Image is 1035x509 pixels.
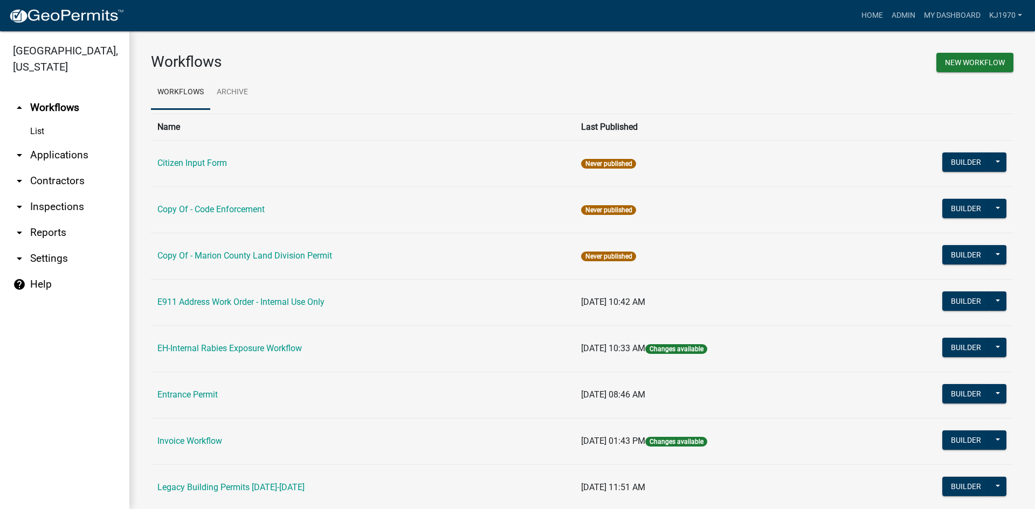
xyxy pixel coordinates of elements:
[645,344,707,354] span: Changes available
[151,75,210,110] a: Workflows
[942,477,990,496] button: Builder
[13,252,26,265] i: arrow_drop_down
[157,158,227,168] a: Citizen Input Form
[936,53,1013,72] button: New Workflow
[581,297,645,307] span: [DATE] 10:42 AM
[942,245,990,264] button: Builder
[942,152,990,172] button: Builder
[13,175,26,187] i: arrow_drop_down
[157,204,265,214] a: Copy Of - Code Enforcement
[157,250,332,261] a: Copy Of - Marion County Land Division Permit
[575,114,855,140] th: Last Published
[157,297,325,307] a: E911 Address Work Order - Internal Use Only
[157,343,302,353] a: EH-Internal Rabies Exposure Workflow
[985,5,1026,26] a: kj1970
[942,291,990,311] button: Builder
[581,159,636,169] span: Never published
[157,389,218,400] a: Entrance Permit
[13,200,26,213] i: arrow_drop_down
[581,436,645,446] span: [DATE] 01:43 PM
[581,389,645,400] span: [DATE] 08:46 AM
[13,149,26,162] i: arrow_drop_down
[13,278,26,291] i: help
[157,482,305,492] a: Legacy Building Permits [DATE]-[DATE]
[157,436,222,446] a: Invoice Workflow
[857,5,887,26] a: Home
[942,430,990,450] button: Builder
[151,114,575,140] th: Name
[581,205,636,215] span: Never published
[13,226,26,239] i: arrow_drop_down
[942,338,990,357] button: Builder
[581,343,645,353] span: [DATE] 10:33 AM
[581,482,645,492] span: [DATE] 11:51 AM
[210,75,254,110] a: Archive
[151,53,574,71] h3: Workflows
[645,437,707,447] span: Changes available
[920,5,985,26] a: My Dashboard
[887,5,920,26] a: Admin
[13,101,26,114] i: arrow_drop_up
[942,384,990,403] button: Builder
[942,199,990,218] button: Builder
[581,252,636,261] span: Never published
